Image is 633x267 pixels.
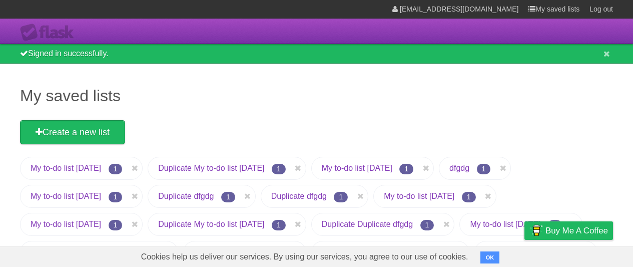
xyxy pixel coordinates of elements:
[524,221,613,240] a: Buy me a coffee
[221,192,235,202] span: 1
[20,84,613,108] h1: My saved lists
[31,164,101,172] a: My to-do list [DATE]
[20,120,125,144] a: Create a new list
[449,164,469,172] a: dfgdg
[31,192,101,200] a: My to-do list [DATE]
[109,220,123,230] span: 1
[420,220,434,230] span: 1
[272,220,286,230] span: 1
[462,192,476,202] span: 1
[109,164,123,174] span: 1
[322,220,413,228] a: Duplicate Duplicate dfgdg
[20,24,80,42] div: Flask
[384,192,454,200] a: My to-do list [DATE]
[548,220,562,230] span: 1
[480,251,500,263] button: OK
[399,164,413,174] span: 1
[477,164,491,174] span: 1
[31,220,101,228] a: My to-do list [DATE]
[529,222,543,239] img: Buy me a coffee
[158,192,214,200] a: Duplicate dfgdg
[334,192,348,202] span: 1
[158,164,264,172] a: Duplicate My to-do list [DATE]
[109,192,123,202] span: 1
[470,220,540,228] a: My to-do list [DATE]
[131,247,478,267] span: Cookies help us deliver our services. By using our services, you agree to our use of cookies.
[158,220,264,228] a: Duplicate My to-do list [DATE]
[545,222,608,239] span: Buy me a coffee
[272,164,286,174] span: 1
[322,164,392,172] a: My to-do list [DATE]
[271,192,327,200] a: Duplicate dfgdg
